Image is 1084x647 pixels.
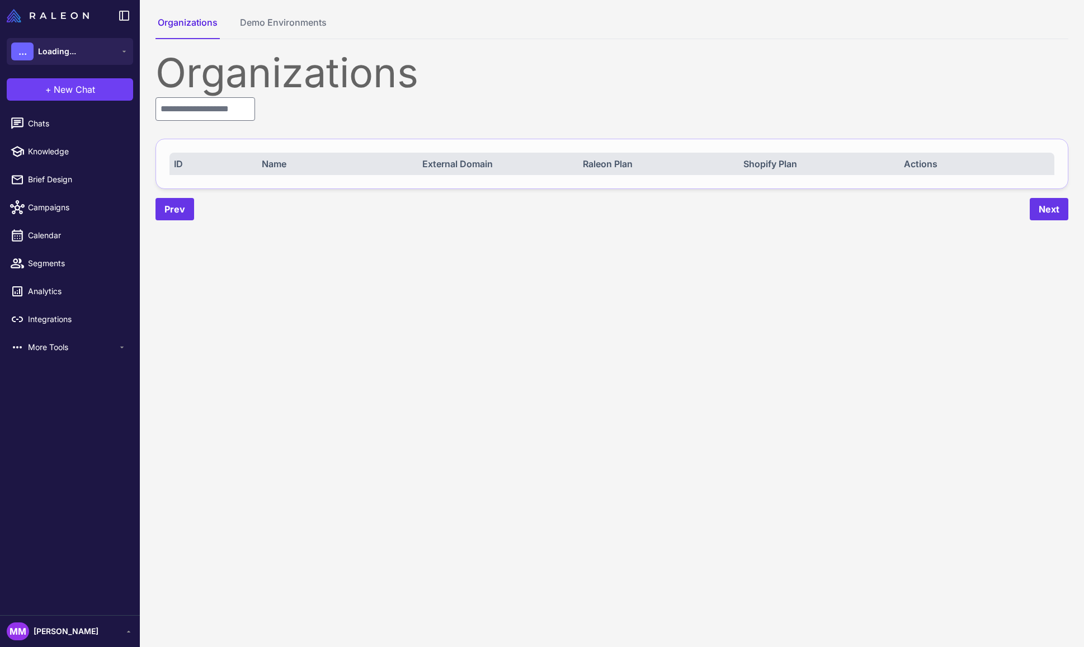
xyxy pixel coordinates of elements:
[4,224,135,247] a: Calendar
[4,168,135,191] a: Brief Design
[54,83,95,96] span: New Chat
[28,313,126,325] span: Integrations
[28,257,126,270] span: Segments
[28,145,126,158] span: Knowledge
[4,112,135,135] a: Chats
[155,198,194,220] button: Prev
[28,201,126,214] span: Campaigns
[38,45,76,58] span: Loading...
[7,78,133,101] button: +New Chat
[28,229,126,242] span: Calendar
[4,280,135,303] a: Analytics
[238,16,329,39] button: Demo Environments
[743,157,889,171] div: Shopify Plan
[11,42,34,60] div: ...
[1030,198,1068,220] button: Next
[7,9,89,22] img: Raleon Logo
[262,157,408,171] div: Name
[583,157,729,171] div: Raleon Plan
[4,196,135,219] a: Campaigns
[7,38,133,65] button: ...Loading...
[4,140,135,163] a: Knowledge
[155,16,220,39] button: Organizations
[34,625,98,637] span: [PERSON_NAME]
[174,157,247,171] div: ID
[28,341,117,353] span: More Tools
[28,285,126,297] span: Analytics
[4,308,135,331] a: Integrations
[28,173,126,186] span: Brief Design
[45,83,51,96] span: +
[7,622,29,640] div: MM
[155,53,1068,93] div: Organizations
[904,157,1050,171] div: Actions
[7,9,93,22] a: Raleon Logo
[422,157,568,171] div: External Domain
[28,117,126,130] span: Chats
[4,252,135,275] a: Segments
